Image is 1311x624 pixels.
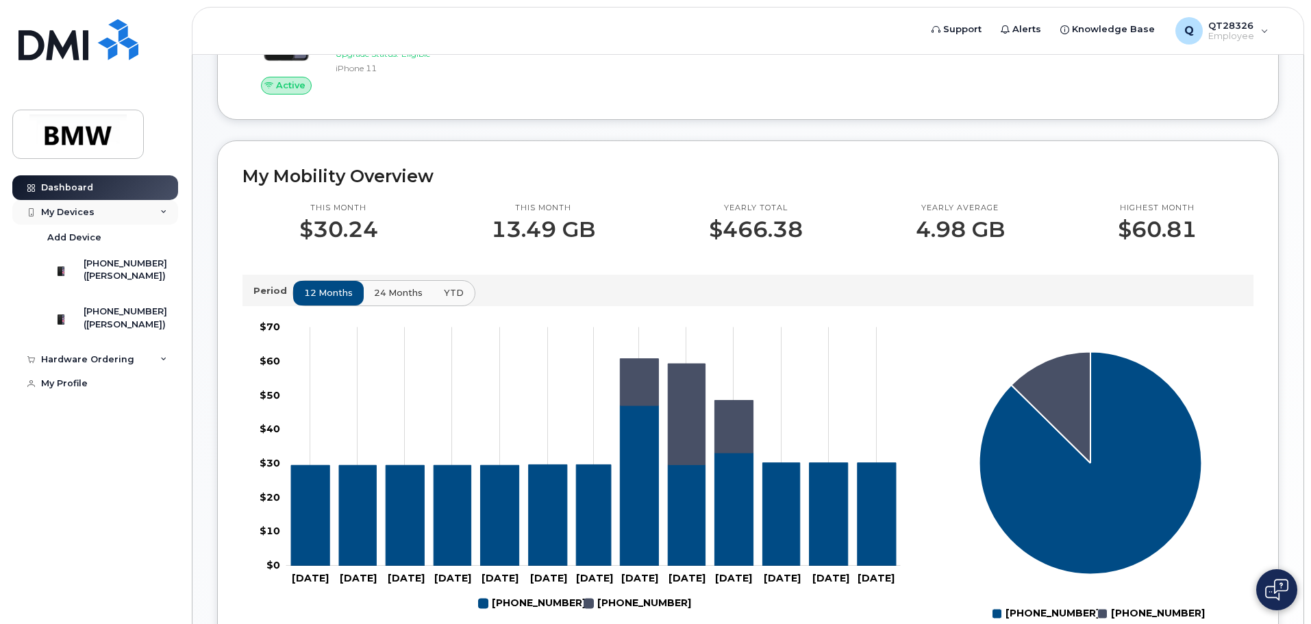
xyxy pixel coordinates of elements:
tspan: $60 [260,354,280,366]
tspan: $10 [260,525,280,537]
p: Highest month [1118,203,1197,214]
span: Employee [1208,31,1254,42]
g: 864-386-7217 [479,592,586,615]
p: This month [299,203,378,214]
span: Active [276,79,305,92]
p: $30.24 [299,217,378,242]
tspan: [DATE] [764,572,801,584]
tspan: [DATE] [388,572,425,584]
tspan: [DATE] [621,572,658,584]
p: 4.98 GB [916,217,1005,242]
span: Support [943,23,982,36]
p: 13.49 GB [491,217,595,242]
span: Q [1184,23,1194,39]
a: Support [922,16,991,43]
tspan: [DATE] [576,572,613,584]
tspan: [DATE] [669,572,706,584]
a: Knowledge Base [1051,16,1164,43]
div: iPhone 11 [336,62,477,74]
img: Open chat [1265,579,1288,601]
tspan: [DATE] [858,572,895,584]
g: Legend [479,592,691,615]
span: Alerts [1012,23,1041,36]
p: This month [491,203,595,214]
span: Upgrade Status: [336,49,399,59]
tspan: [DATE] [340,572,377,584]
tspan: [DATE] [715,572,752,584]
tspan: $30 [260,457,280,469]
tspan: $50 [260,388,280,401]
span: YTD [444,286,464,299]
tspan: [DATE] [530,572,567,584]
tspan: [DATE] [812,572,849,584]
p: Yearly average [916,203,1005,214]
span: 24 months [374,286,423,299]
tspan: $20 [260,490,280,503]
span: Eligible [401,49,430,59]
div: QT28326 [1166,17,1278,45]
g: 864-922-9311 [584,592,691,615]
g: 864-922-9311 [620,358,753,464]
tspan: $40 [260,423,280,435]
tspan: $70 [260,321,280,333]
g: Series [979,351,1202,574]
p: $60.81 [1118,217,1197,242]
g: 864-386-7217 [291,405,896,566]
span: QT28326 [1208,20,1254,31]
tspan: $0 [266,559,280,571]
h2: My Mobility Overview [242,166,1253,186]
g: Chart [260,321,901,615]
a: Alerts [991,16,1051,43]
span: Knowledge Base [1072,23,1155,36]
p: Period [253,284,292,297]
tspan: [DATE] [292,572,329,584]
tspan: [DATE] [482,572,519,584]
p: Yearly total [709,203,803,214]
tspan: [DATE] [434,572,471,584]
p: $466.38 [709,217,803,242]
